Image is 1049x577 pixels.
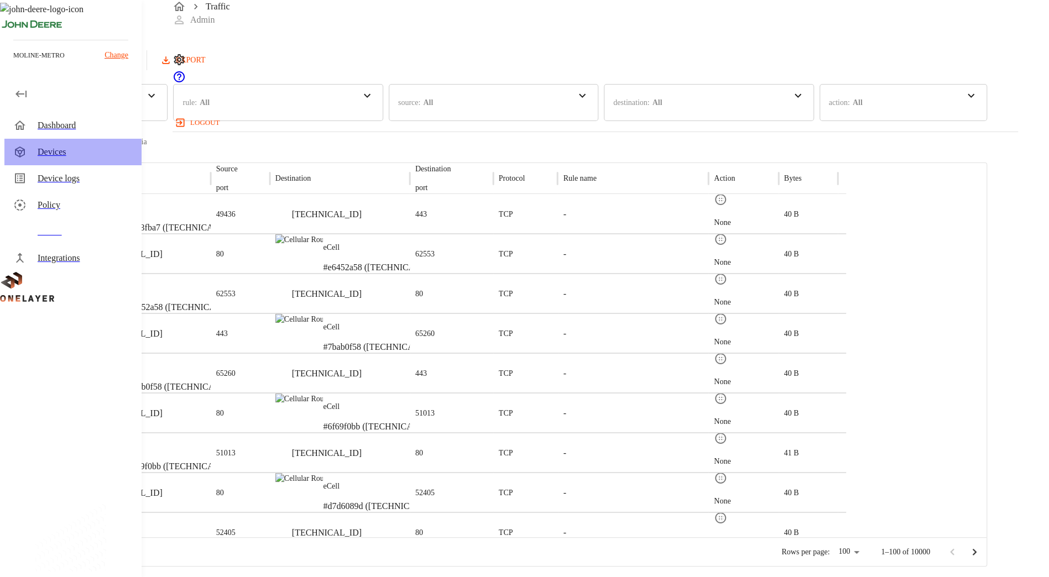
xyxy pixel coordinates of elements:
p: eCell [323,322,439,333]
p: 1–100 of 10000 [881,547,930,558]
p: None [714,376,730,387]
p: #d7d6089d ([TECHNICAL_ID]) [323,500,441,513]
p: 40 B [784,249,799,260]
p: port [216,182,238,193]
p: - [563,208,566,221]
p: eCell [124,521,242,532]
img: Cellular Router [275,314,323,325]
a: logout [173,114,1018,132]
p: None [714,416,730,427]
p: None [714,217,730,228]
p: #7bab0f58 ([TECHNICAL_ID]) [323,340,439,354]
p: eCell [323,242,440,253]
p: 80 [415,527,423,538]
p: #e6452a58 ([TECHNICAL_ID]) [323,261,440,274]
p: TCP [499,328,513,339]
p: Rows per page: [781,547,829,558]
img: Cellular Router [275,394,323,405]
p: eCell [323,401,438,412]
p: - [563,367,566,380]
img: Cellular Router [275,473,323,484]
p: - [563,287,566,301]
p: 62553 [216,288,236,300]
p: 62553 [415,249,435,260]
p: Destination [275,173,311,184]
p: Protocol [499,173,525,184]
p: 40 B [784,408,799,419]
p: Destination [415,164,451,175]
p: #7bab0f58 ([TECHNICAL_ID]) [124,380,239,394]
a: onelayer-support [173,76,186,85]
p: - [563,407,566,420]
p: port [415,182,451,193]
p: 80 [415,448,423,459]
p: - [563,447,566,460]
p: [TECHNICAL_ID] [292,367,362,380]
p: 65260 [415,328,435,339]
img: Cellular Router [275,234,323,245]
p: 40 B [784,209,799,220]
p: eCell [124,202,238,213]
p: Bytes [784,173,802,184]
p: [TECHNICAL_ID] [292,287,362,301]
p: TCP [499,209,513,220]
p: 40 B [784,328,799,339]
p: 40 B [784,288,799,300]
p: [TECHNICAL_ID] [292,526,362,539]
p: TCP [499,368,513,379]
p: Rule name [563,173,596,184]
p: eCell [124,361,239,373]
p: TCP [499,448,513,459]
p: TCP [499,408,513,419]
p: 49436 [216,209,236,220]
p: - [563,526,566,539]
p: 80 [216,249,224,260]
p: #d0f3fba7 ([TECHNICAL_ID]) [124,221,238,234]
p: 52405 [216,527,236,538]
p: TCP [499,487,513,499]
p: #6f69f0bb ([TECHNICAL_ID]) [124,460,239,473]
p: [TECHNICAL_ID] [292,208,362,221]
div: 100 [834,544,863,560]
p: #e6452a58 ([TECHNICAL_ID]) [124,301,241,314]
p: 52405 [415,487,435,499]
p: 443 [415,209,427,220]
p: - [563,486,566,500]
p: 80 [216,487,224,499]
p: eCell [124,441,239,452]
p: None [714,536,730,547]
p: 51013 [216,448,236,459]
button: logout [173,114,224,132]
p: eCell [323,481,441,492]
p: None [714,337,730,348]
p: 80 [216,408,224,419]
p: - [563,327,566,340]
p: 80 [415,288,423,300]
p: 65260 [216,368,236,379]
span: Support Portal [173,76,186,85]
p: Action [714,173,735,184]
p: [TECHNICAL_ID] [292,447,362,460]
p: - [563,248,566,261]
p: None [714,456,730,467]
p: None [714,297,730,308]
p: eCell [124,282,241,293]
p: 41 B [784,448,799,459]
p: TCP [499,249,513,260]
p: 51013 [415,408,435,419]
button: Go to next page [963,541,985,563]
p: 40 B [784,368,799,379]
p: Admin [190,13,215,27]
p: Source [216,164,238,175]
p: 40 B [784,527,799,538]
p: TCP [499,288,513,300]
p: None [714,496,730,507]
p: TCP [499,527,513,538]
p: 443 [216,328,228,339]
p: #6f69f0bb ([TECHNICAL_ID]) [323,420,438,433]
p: None [714,257,730,268]
p: 40 B [784,487,799,499]
p: 443 [415,368,427,379]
